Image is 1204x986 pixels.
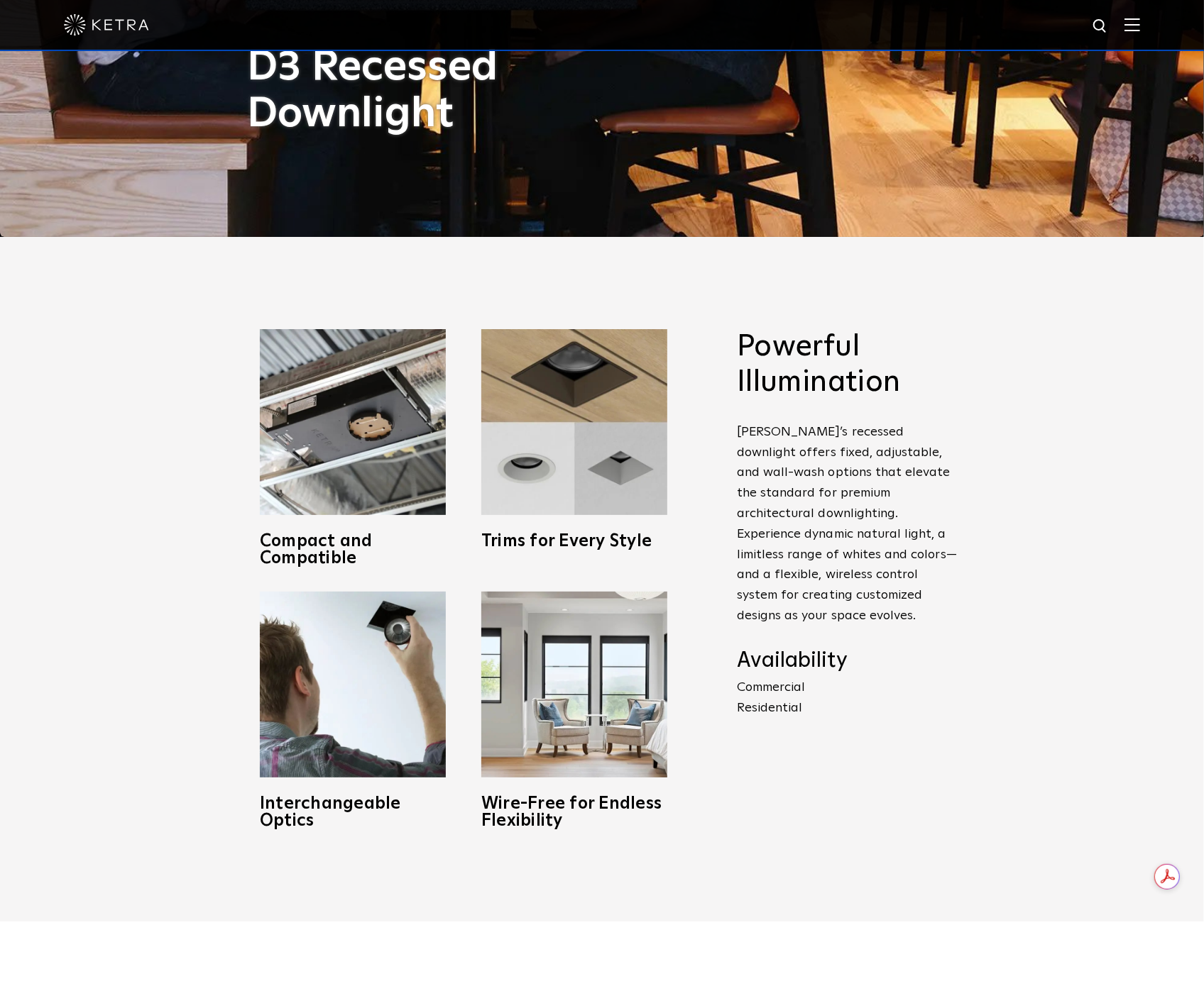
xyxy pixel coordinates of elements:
h3: Trims for Every Style [481,533,667,550]
img: search icon [1092,18,1110,35]
img: Hamburger%20Nav.svg [1124,18,1140,31]
img: ketra-logo-2019-white [64,14,149,35]
h3: Compact and Compatible [260,533,446,567]
h1: D3 Recessed Downlight [247,44,609,138]
h4: Availability [737,648,957,675]
h3: Wire-Free for Endless Flexibility [481,795,667,829]
p: Commercial Residential [737,677,957,719]
p: [PERSON_NAME]’s recessed downlight offers fixed, adjustable, and wall-wash options that elevate t... [737,422,957,626]
h3: Interchangeable Optics [260,795,446,829]
h2: Powerful Illumination [737,329,957,401]
img: D3_OpticSwap [260,592,446,777]
img: compact-and-copatible [260,329,446,515]
img: trims-for-every-style [481,329,667,515]
img: D3_WV_Bedroom [481,592,667,777]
